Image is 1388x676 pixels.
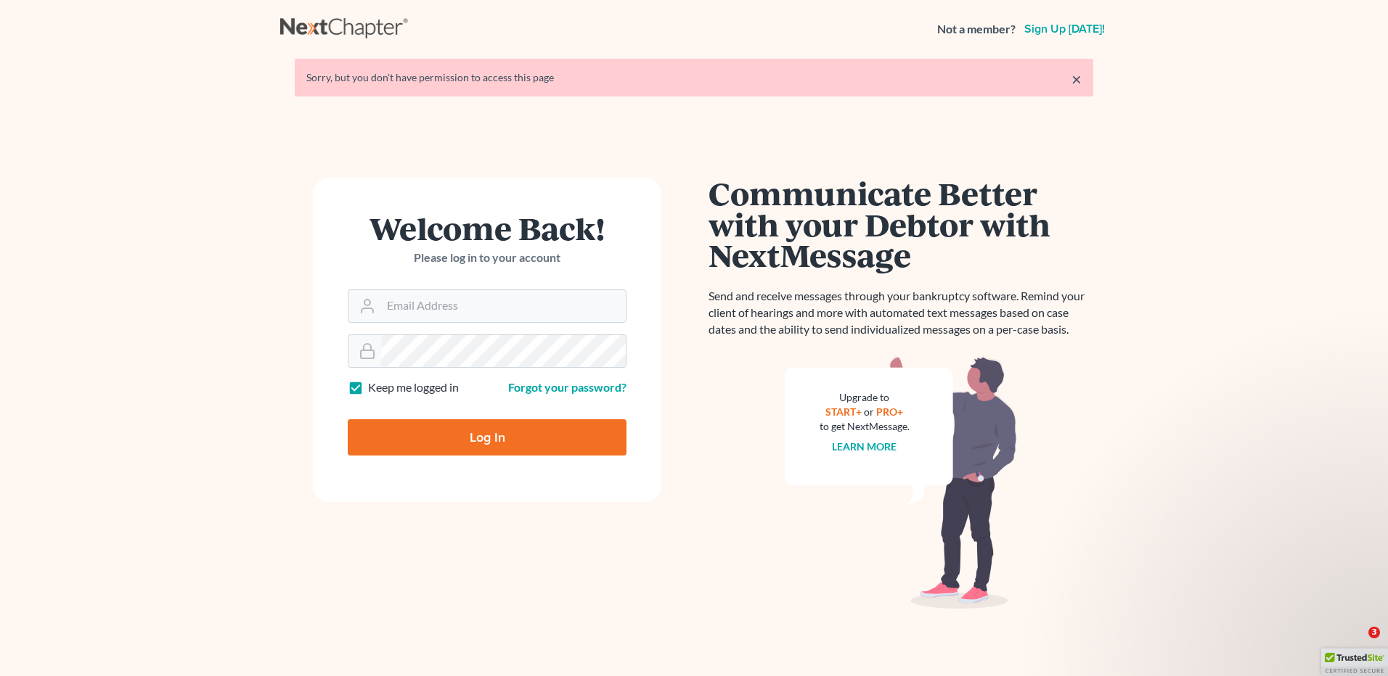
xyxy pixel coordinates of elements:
[820,419,910,434] div: to get NextMessage.
[306,70,1082,85] div: Sorry, but you don't have permission to access this page
[381,290,626,322] input: Email Address
[820,390,910,405] div: Upgrade to
[826,405,862,418] a: START+
[1368,627,1380,638] span: 3
[937,21,1016,38] strong: Not a member?
[1339,627,1373,661] iframe: Intercom live chat
[508,380,626,394] a: Forgot your password?
[348,250,626,266] p: Please log in to your account
[368,379,459,396] label: Keep me logged in
[709,288,1093,338] p: Send and receive messages through your bankruptcy software. Remind your client of hearings and mo...
[1321,648,1388,676] div: TrustedSite Certified
[348,213,626,244] h1: Welcome Back!
[865,405,875,418] span: or
[709,178,1093,271] h1: Communicate Better with your Debtor with NextMessage
[833,440,897,453] a: Learn more
[785,355,1017,609] img: nextmessage_bg-59042aed3d76b12b5cd301f8e5b87938c9018125f34e5fa2b7a6b67550977c72.svg
[348,419,626,456] input: Log In
[877,405,904,418] a: PRO+
[1021,23,1108,35] a: Sign up [DATE]!
[1071,70,1082,88] a: ×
